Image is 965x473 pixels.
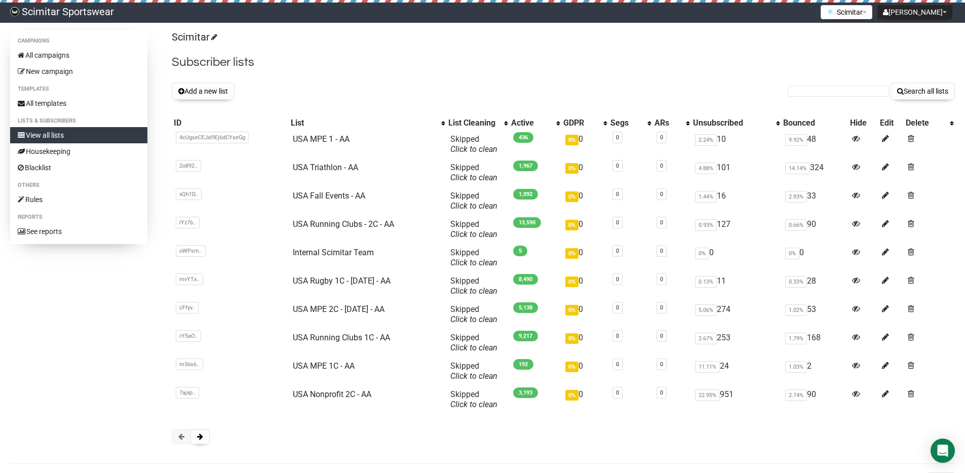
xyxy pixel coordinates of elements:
[693,118,770,128] div: Unsubscribed
[561,244,609,272] td: 0
[450,286,497,296] a: Click to clean
[561,385,609,414] td: 0
[513,132,533,143] span: 436
[904,116,955,130] th: Delete: No sort applied, activate to apply an ascending sort
[878,116,903,130] th: Edit: No sort applied, sorting is disabled
[511,118,551,128] div: Active
[448,118,499,128] div: List Cleaning
[565,305,578,316] span: 0%
[561,329,609,357] td: 0
[616,276,619,283] a: 0
[660,219,663,226] a: 0
[293,333,390,342] a: USA Running Clubs 1C - AA
[561,215,609,244] td: 0
[781,244,848,272] td: 0
[616,304,619,311] a: 0
[781,130,848,159] td: 48
[616,219,619,226] a: 0
[10,35,147,47] li: Campaigns
[172,116,289,130] th: ID: No sort applied, sorting is disabled
[450,343,497,352] a: Click to clean
[781,300,848,329] td: 53
[821,5,872,19] button: Scimitar
[695,191,717,203] span: 1.44%
[781,187,848,215] td: 33
[660,361,663,368] a: 0
[563,118,599,128] div: GDPR
[10,127,147,143] a: View all lists
[289,116,447,130] th: List: No sort applied, activate to apply an ascending sort
[781,215,848,244] td: 90
[565,220,578,230] span: 0%
[691,116,781,130] th: Unsubscribed: No sort applied, activate to apply an ascending sort
[176,330,201,342] span: rY5aO..
[176,188,202,200] span: xQh1D..
[450,361,497,381] span: Skipped
[695,163,717,174] span: 4.88%
[785,276,807,288] span: 0.33%
[695,361,720,373] span: 11.11%
[785,191,807,203] span: 2.93%
[660,248,663,254] a: 0
[691,329,781,357] td: 253
[176,132,249,143] span: 4cUgseCEJxl9Ej6dCYseGg
[785,389,807,401] span: 2.74%
[176,160,201,172] span: 2o892..
[561,272,609,300] td: 0
[610,118,642,128] div: Segs
[450,389,497,409] span: Skipped
[785,134,807,146] span: 9.92%
[850,118,876,128] div: Hide
[781,385,848,414] td: 90
[450,191,497,211] span: Skipped
[10,83,147,95] li: Templates
[513,161,538,171] span: 1,967
[660,191,663,198] a: 0
[785,333,807,344] span: 1.79%
[513,359,533,370] span: 192
[565,163,578,174] span: 0%
[450,333,497,352] span: Skipped
[446,116,509,130] th: List Cleaning: No sort applied, activate to apply an ascending sort
[616,134,619,141] a: 0
[660,276,663,283] a: 0
[174,118,287,128] div: ID
[176,245,206,257] span: oWPsm..
[10,7,19,16] img: c430136311b1e6f103092caacf47139d
[293,134,350,144] a: USA MPE 1 - AA
[891,83,955,100] button: Search all lists
[513,331,538,341] span: 9,217
[616,361,619,368] a: 0
[450,173,497,182] a: Click to clean
[513,217,541,228] span: 13,590
[695,333,717,344] span: 2.67%
[176,387,199,399] span: 7ajxp..
[660,304,663,311] a: 0
[608,116,652,130] th: Segs: No sort applied, activate to apply an ascending sort
[565,135,578,145] span: 0%
[10,211,147,223] li: Reports
[660,163,663,169] a: 0
[616,389,619,396] a: 0
[176,359,203,370] span: m36s6..
[785,361,807,373] span: 1.03%
[931,439,955,463] div: Open Intercom Messenger
[561,300,609,329] td: 0
[785,304,807,316] span: 1.02%
[293,219,394,229] a: USA Running Clubs - 2C - AA
[450,276,497,296] span: Skipped
[826,8,834,16] img: 1.png
[450,134,497,154] span: Skipped
[781,116,848,130] th: Bounced: No sort applied, sorting is disabled
[513,189,538,200] span: 1,092
[172,53,955,71] h2: Subscriber lists
[10,191,147,208] a: Rules
[565,362,578,372] span: 0%
[783,118,846,128] div: Bounced
[906,118,945,128] div: Delete
[450,201,497,211] a: Click to clean
[691,130,781,159] td: 10
[561,130,609,159] td: 0
[654,118,681,128] div: ARs
[561,116,609,130] th: GDPR: No sort applied, activate to apply an ascending sort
